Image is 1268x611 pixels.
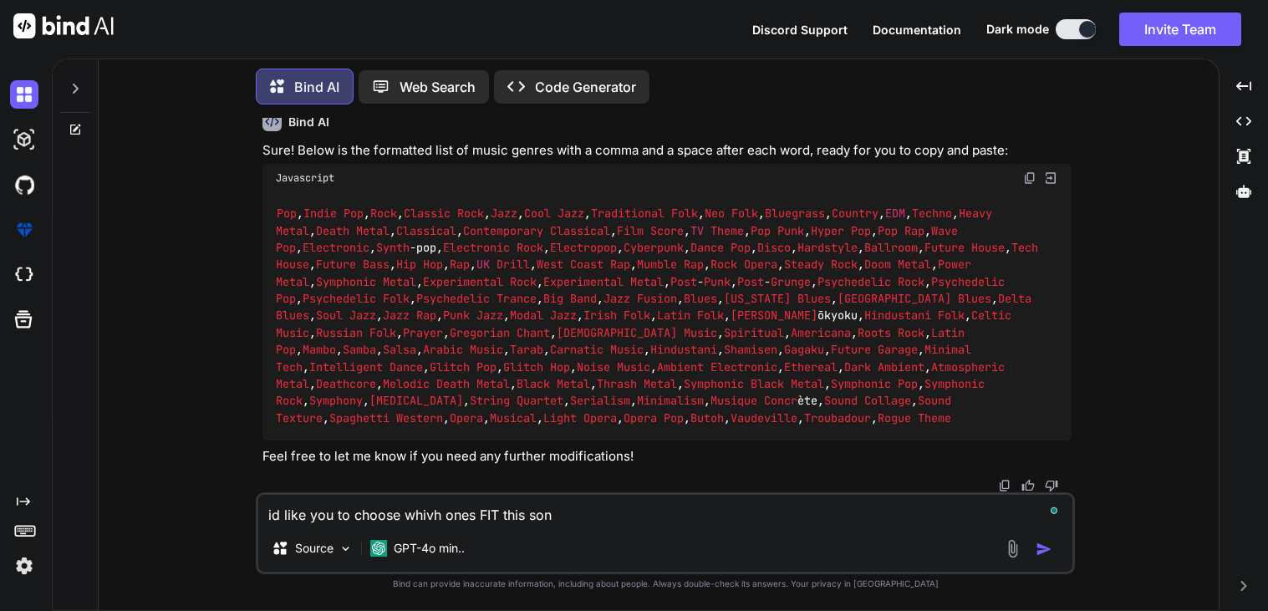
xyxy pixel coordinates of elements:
[450,257,470,272] span: Rap
[731,240,751,255] span: Pop
[873,23,961,37] span: Documentation
[684,257,704,272] span: Rap
[517,376,550,391] span: Black
[316,376,376,391] span: Deathcore
[784,257,824,272] span: Steady
[550,359,570,374] span: Hop
[624,308,650,323] span: Folk
[570,257,603,272] span: Coast
[710,223,744,238] span: Theme
[624,240,684,255] span: Cyberpunk
[898,274,924,289] span: Rock
[931,274,1005,289] span: Psychedelic
[724,291,791,306] span: [US_STATE]
[383,291,410,306] span: Folk
[470,343,503,358] span: Music
[309,359,383,374] span: Intelligent
[303,343,336,358] span: Mambo
[697,308,724,323] span: Folk
[797,291,831,306] span: Blues
[757,240,791,255] span: Disco
[10,80,38,109] img: darkChat
[1011,240,1038,255] span: Tech
[294,77,339,97] p: Bind AI
[878,359,924,374] span: Ambient
[524,206,551,221] span: Cool
[617,223,644,238] span: Film
[885,206,905,221] span: EDM
[924,376,985,391] span: Symphonic
[517,240,543,255] span: Rock
[277,206,297,221] span: Pop
[470,394,510,409] span: String
[262,447,1072,466] p: Feel free to let me know if you need any further modifications!
[363,257,390,272] span: Bass
[491,206,517,221] span: Jazz
[690,410,724,425] span: Butoh
[503,359,543,374] span: Glitch
[657,359,704,374] span: Ambient
[817,274,891,289] span: Psychedelic
[971,240,1005,255] span: House
[804,410,871,425] span: Troubadour
[436,376,470,391] span: Death
[416,291,490,306] span: Psychedelic
[276,359,303,374] span: Tech
[476,376,510,391] span: Metal
[400,77,476,97] p: Web Search
[1023,171,1036,185] img: copy
[343,343,376,358] span: Samba
[537,257,563,272] span: West
[624,410,657,425] span: Opera
[276,308,309,323] span: Blues
[356,223,390,238] span: Metal
[684,376,744,391] span: Symphonic
[369,325,396,340] span: Folk
[898,257,931,272] span: Metal
[912,206,952,221] span: Techno
[10,261,38,289] img: cloudideIcon
[765,206,825,221] span: Bluegrass
[316,257,356,272] span: Future
[550,223,610,238] span: Classical
[784,359,838,374] span: Ethereal
[276,223,309,238] span: Metal
[690,223,704,238] span: TV
[344,206,364,221] span: Pop
[316,223,349,238] span: Death
[603,291,630,306] span: Jazz
[751,223,771,238] span: Pop
[918,394,951,409] span: Sound
[376,240,410,255] span: Synth
[771,274,811,289] span: Grunge
[276,325,309,340] span: Music
[276,171,334,185] span: Javascript
[423,257,443,272] span: Hop
[10,216,38,244] img: premium
[684,291,717,306] span: Blues
[752,23,848,37] span: Discord Support
[971,308,1011,323] span: Celtic
[664,410,684,425] span: Pop
[637,291,677,306] span: Fusion
[744,257,777,272] span: Opera
[543,274,624,289] span: Experimental
[510,274,537,289] span: Rock
[931,359,1005,374] span: Atmospheric
[396,257,416,272] span: Hip
[878,223,898,238] span: Pop
[670,274,697,289] span: Post
[831,376,891,391] span: Symphonic
[276,410,323,425] span: Texture
[258,495,1072,525] textarea: To enrich screen reader interactions, please activate Accessibility in Grammarly extension settings
[958,291,991,306] span: Blues
[256,578,1075,590] p: Bind can provide inaccurate information, including about people. Always double-check its answers....
[383,343,416,358] span: Salsa
[349,308,376,323] span: Jazz
[1036,541,1052,558] img: icon
[791,325,851,340] span: Americana
[443,240,510,255] span: Electronic
[276,205,1045,426] code: , , , , , , , , , , , , , , , , , , , , , , , -pop, , , , , , , , , , , , , , , , , , , , , , , -...
[262,141,1072,160] p: Sure! Below is the formatted list of music genres with a comma and a space after each word, ready...
[276,343,296,358] span: Pop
